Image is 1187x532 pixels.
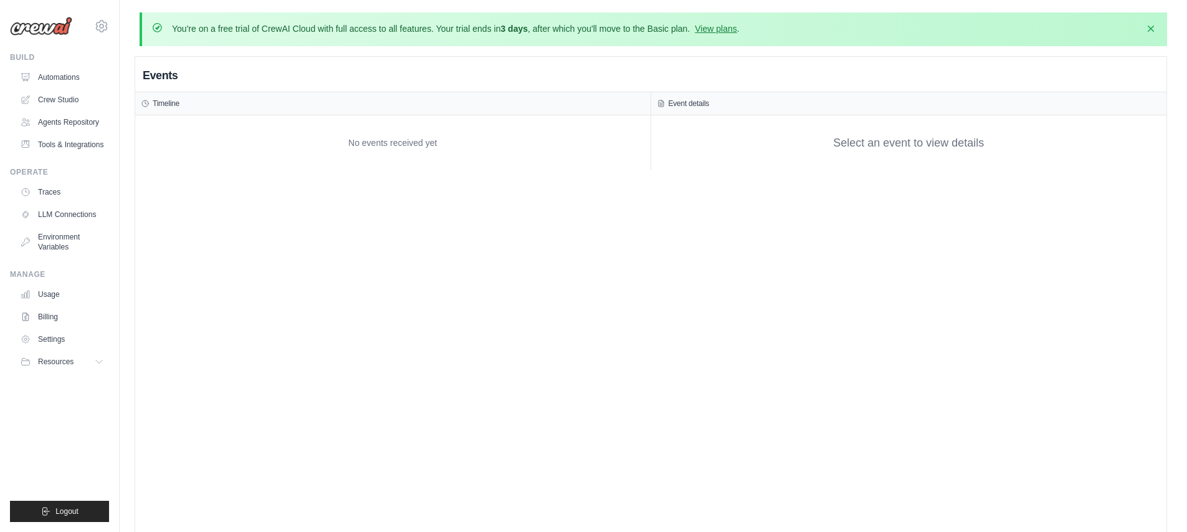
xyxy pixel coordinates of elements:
[15,135,109,155] a: Tools & Integrations
[15,352,109,372] button: Resources
[669,99,710,109] h3: Event details
[10,501,109,522] button: Logout
[172,22,740,35] p: You're on a free trial of CrewAI Cloud with full access to all features. Your trial ends in , aft...
[153,99,179,109] h3: Timeline
[15,205,109,225] a: LLM Connections
[15,284,109,304] a: Usage
[695,24,737,34] a: View plans
[38,357,74,367] span: Resources
[141,122,644,164] div: No events received yet
[10,269,109,279] div: Manage
[15,307,109,327] a: Billing
[15,67,109,87] a: Automations
[15,227,109,257] a: Environment Variables
[10,167,109,177] div: Operate
[15,329,109,349] a: Settings
[500,24,528,34] strong: 3 days
[15,182,109,202] a: Traces
[833,135,984,152] div: Select an event to view details
[10,52,109,62] div: Build
[15,112,109,132] a: Agents Repository
[10,17,72,36] img: Logo
[143,67,178,84] h2: Events
[15,90,109,110] a: Crew Studio
[55,506,79,516] span: Logout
